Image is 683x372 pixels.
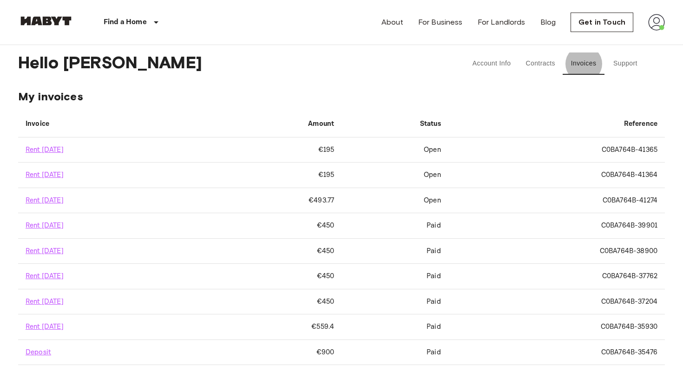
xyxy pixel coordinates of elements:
[604,52,646,75] button: Support
[26,247,64,255] a: Rent [DATE]
[26,221,64,230] a: Rent [DATE]
[571,13,633,32] a: Get in Touch
[18,111,219,137] th: Invoice
[448,314,665,339] td: C0BA764B-35930
[448,111,665,137] th: Reference
[18,16,74,26] img: Habyt
[26,322,64,331] a: Rent [DATE]
[26,297,64,306] a: Rent [DATE]
[381,17,403,28] a: About
[26,196,64,205] a: Rent [DATE]
[448,289,665,314] td: C0BA764B-37204
[219,213,341,238] td: €450
[648,14,665,31] img: avatar
[18,52,439,75] span: Hello [PERSON_NAME]
[418,17,463,28] a: For Business
[448,163,665,188] td: C0BA764B-41364
[341,188,448,213] td: Open
[448,213,665,238] td: C0BA764B-39901
[448,137,665,163] td: C0BA764B-41365
[341,137,448,163] td: Open
[478,17,525,28] a: For Landlords
[104,17,147,28] p: Find a Home
[26,170,64,179] a: Rent [DATE]
[26,348,51,357] a: Deposit
[219,264,341,289] td: €450
[219,314,341,339] td: €559.4
[219,188,341,213] td: €493.77
[219,111,341,137] th: Amount
[219,340,341,365] td: €900
[26,145,64,154] a: Rent [DATE]
[341,163,448,188] td: Open
[448,264,665,289] td: C0BA764B-37762
[219,289,341,314] td: €450
[219,163,341,188] td: €195
[540,17,556,28] a: Blog
[341,264,448,289] td: Paid
[465,52,519,75] button: Account Info
[341,239,448,264] td: Paid
[563,52,604,75] button: Invoices
[341,340,448,365] td: Paid
[341,213,448,238] td: Paid
[18,90,665,104] span: My invoices
[448,188,665,213] td: C0BA764B-41274
[341,289,448,314] td: Paid
[219,137,341,163] td: €195
[448,340,665,365] td: C0BA764B-35476
[26,272,64,281] a: Rent [DATE]
[518,52,563,75] button: Contracts
[448,239,665,264] td: C0BA764B-38900
[341,111,448,137] th: Status
[341,314,448,339] td: Paid
[219,239,341,264] td: €450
